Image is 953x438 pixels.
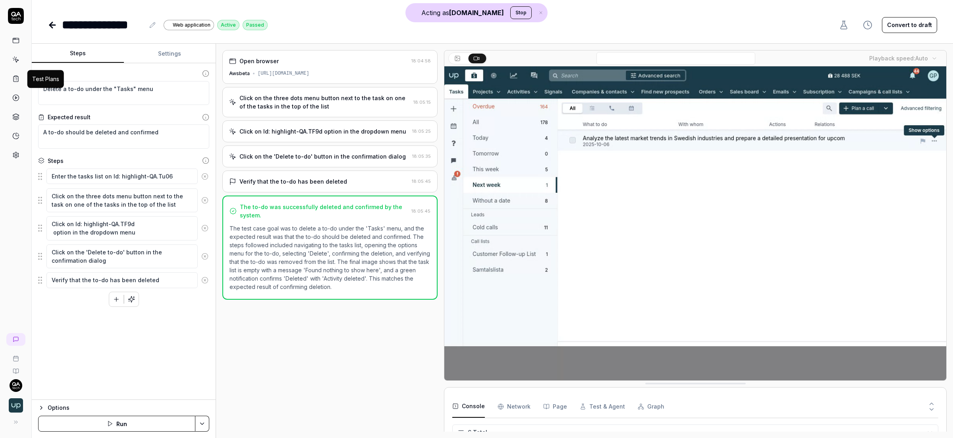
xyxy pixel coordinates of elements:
[198,220,212,236] button: Remove step
[240,203,408,219] div: The to-do was successfully deleted and confirmed by the system.
[580,395,625,418] button: Test & Agent
[38,188,209,213] div: Suggestions
[198,192,212,208] button: Remove step
[198,272,212,288] button: Remove step
[230,224,430,291] p: The test case goal was to delete a to-do under the 'Tasks' menu, and the expected result was that...
[124,44,216,63] button: Settings
[239,152,406,161] div: Click on the 'Delete to-do' button in the confirmation dialog
[32,44,124,63] button: Steps
[3,392,28,414] button: Upsales Logo
[38,416,195,432] button: Run
[869,54,928,62] div: Playback speed:
[6,333,25,346] a: New conversation
[173,21,210,29] span: Web application
[412,178,431,184] time: 18:05:45
[48,70,61,78] div: Goal
[411,208,430,214] time: 18:05:45
[3,349,28,362] a: Book a call with us
[9,398,23,413] img: Upsales Logo
[38,216,209,241] div: Suggestions
[239,127,406,136] div: Click on Id: highlight-QA.TF9d option in the dropdown menu
[48,157,64,165] div: Steps
[38,244,209,269] div: Suggestions
[229,70,250,77] div: Awsbeta
[638,395,664,418] button: Graph
[858,17,877,33] button: View version history
[32,75,59,83] div: Test Plans
[239,177,347,186] div: Verify that the to-do has been deleted
[10,379,22,392] img: 7ccf6c19-61ad-4a6c-8811-018b02a1b829.jpg
[38,168,209,185] div: Suggestions
[198,169,212,184] button: Remove step
[198,248,212,264] button: Remove step
[882,17,937,33] button: Convert to draft
[498,395,531,418] button: Network
[412,153,431,159] time: 18:05:35
[3,362,28,374] a: Documentation
[258,70,309,77] div: [URL][DOMAIN_NAME]
[452,395,485,418] button: Console
[510,6,532,19] button: Stop
[543,395,567,418] button: Page
[411,58,431,64] time: 18:04:58
[48,403,209,413] div: Options
[38,272,209,289] div: Suggestions
[239,57,279,65] div: Open browser
[48,113,91,121] div: Expected result
[239,94,410,110] div: Click on the three dots menu button next to the task on one of the tasks in the top of the list
[217,20,239,30] div: Active
[164,19,214,30] a: Web application
[413,99,431,105] time: 18:05:15
[412,128,431,134] time: 18:05:25
[38,403,209,413] button: Options
[243,20,268,30] div: Passed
